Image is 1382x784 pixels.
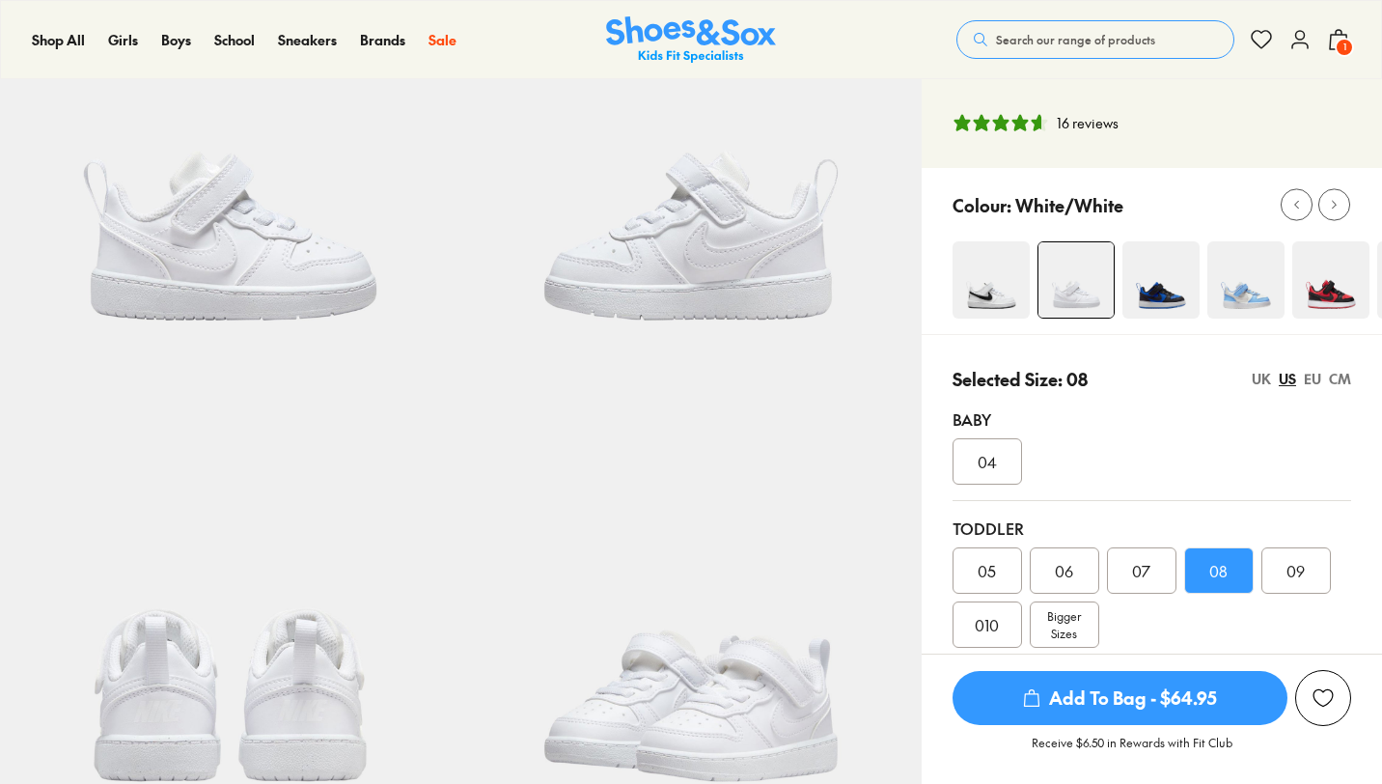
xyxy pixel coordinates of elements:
a: Sale [428,30,456,50]
div: UK [1252,369,1271,389]
span: Shop All [32,30,85,49]
a: Boys [161,30,191,50]
span: Girls [108,30,138,49]
img: 4-454363_1 [1038,242,1114,318]
span: Add To Bag - $64.95 [953,671,1287,725]
div: US [1279,369,1296,389]
button: Add To Bag - $64.95 [953,670,1287,726]
span: 08 [1209,559,1228,582]
button: Search our range of products [956,20,1234,59]
span: Sale [428,30,456,49]
img: 4-501990_1 [1122,241,1200,319]
button: Add to Wishlist [1295,670,1351,726]
div: 16 reviews [1057,113,1119,133]
span: Search our range of products [996,31,1155,48]
a: Girls [108,30,138,50]
span: 05 [978,559,996,582]
span: Sneakers [278,30,337,49]
span: Bigger Sizes [1047,607,1081,642]
span: 010 [975,613,999,636]
img: 4-537485_1 [1207,241,1285,319]
p: Receive $6.50 in Rewards with Fit Club [1032,734,1232,769]
div: CM [1329,369,1351,389]
span: 09 [1286,559,1305,582]
div: EU [1304,369,1321,389]
span: Brands [360,30,405,49]
button: 4.81 stars, 16 ratings [953,113,1119,133]
img: 4-454357_1 [953,241,1030,319]
span: 07 [1132,559,1150,582]
span: 1 [1335,38,1354,57]
a: Brands [360,30,405,50]
span: School [214,30,255,49]
div: Baby [953,407,1351,431]
span: 06 [1055,559,1073,582]
a: Sneakers [278,30,337,50]
img: SNS_Logo_Responsive.svg [606,16,776,64]
p: White/White [1015,192,1123,218]
p: Selected Size: 08 [953,366,1088,392]
div: Toddler [953,517,1351,540]
a: School [214,30,255,50]
p: Colour: [953,192,1011,218]
img: 4-501996_1 [1292,241,1369,319]
span: Boys [161,30,191,49]
a: Shop All [32,30,85,50]
button: 1 [1327,18,1350,61]
span: 04 [978,450,997,473]
a: Shoes & Sox [606,16,776,64]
